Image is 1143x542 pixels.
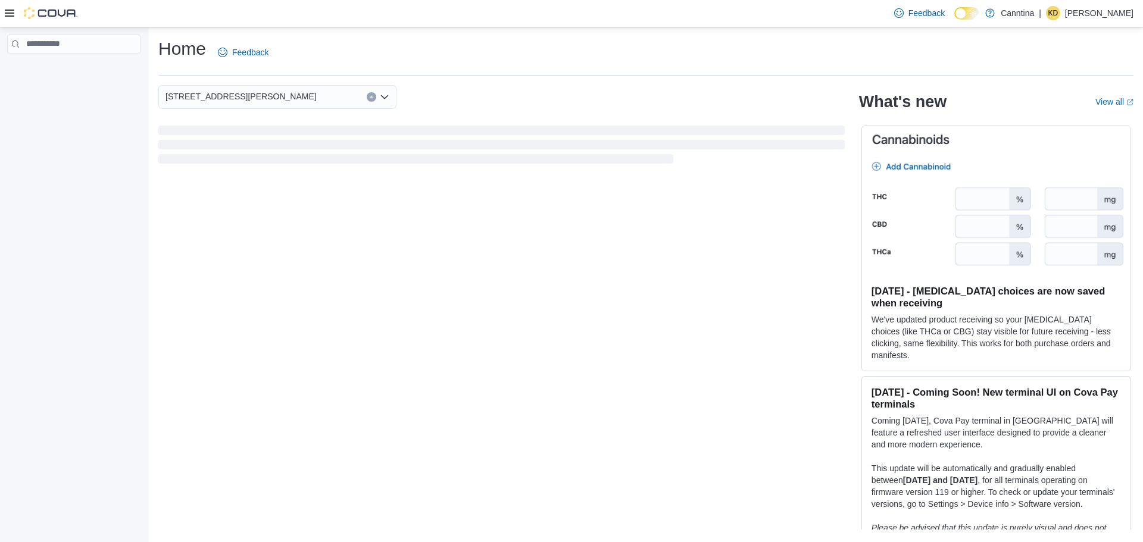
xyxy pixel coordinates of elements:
p: [PERSON_NAME] [1065,6,1133,20]
nav: Complex example [7,56,140,84]
span: [STREET_ADDRESS][PERSON_NAME] [165,89,317,104]
a: View allExternal link [1095,97,1133,106]
h1: Home [158,37,206,61]
a: Feedback [889,1,950,25]
button: Clear input [367,92,376,102]
button: Open list of options [380,92,389,102]
span: Loading [158,128,845,166]
a: Feedback [213,40,273,64]
h3: [DATE] - [MEDICAL_DATA] choices are now saved when receiving [872,285,1121,309]
div: Kathryn DeSante [1046,6,1060,20]
svg: External link [1126,99,1133,106]
span: Feedback [232,46,268,58]
p: Coming [DATE], Cova Pay terminal in [GEOGRAPHIC_DATA] will feature a refreshed user interface des... [872,415,1121,450]
strong: [DATE] and [DATE] [903,475,978,485]
h3: [DATE] - Coming Soon! New terminal UI on Cova Pay terminals [872,386,1121,410]
input: Dark Mode [954,7,979,20]
h2: What's new [859,92,947,111]
span: Feedback [908,7,945,19]
img: Cova [24,7,77,19]
span: KD [1048,6,1058,20]
p: | [1039,6,1041,20]
p: We've updated product receiving so your [MEDICAL_DATA] choices (like THCa or CBG) stay visible fo... [872,314,1121,361]
p: Canntina [1001,6,1034,20]
p: This update will be automatically and gradually enabled between , for all terminals operating on ... [872,462,1121,510]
